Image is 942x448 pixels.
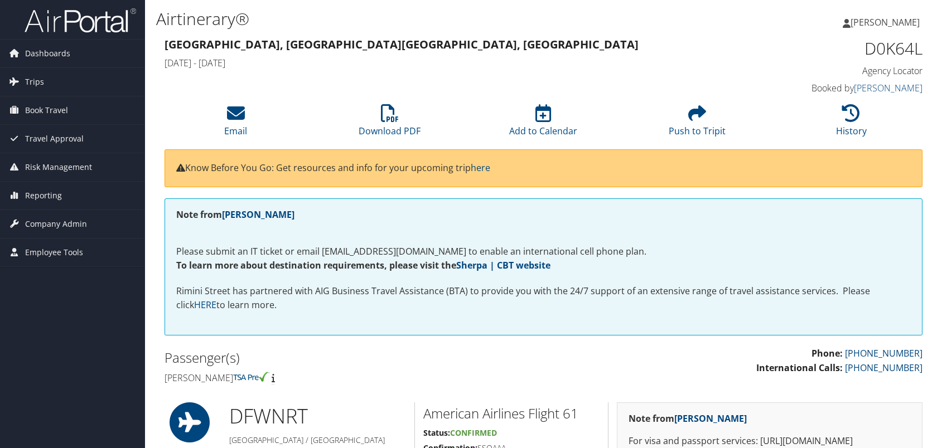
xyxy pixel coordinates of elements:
strong: Note from [176,208,294,221]
a: History [836,110,867,137]
p: Please submit an IT ticket or email [EMAIL_ADDRESS][DOMAIN_NAME] to enable an international cell ... [176,230,911,273]
strong: Status: [423,427,450,438]
h5: [GEOGRAPHIC_DATA] / [GEOGRAPHIC_DATA] [229,435,406,446]
a: here [471,162,490,174]
a: Email [224,110,247,137]
span: Company Admin [25,210,87,238]
h1: Airtinerary® [156,7,673,31]
h2: Passenger(s) [165,348,535,367]
strong: [GEOGRAPHIC_DATA], [GEOGRAPHIC_DATA] [GEOGRAPHIC_DATA], [GEOGRAPHIC_DATA] [165,37,639,52]
a: [PERSON_NAME] [854,82,922,94]
img: tsa-precheck.png [233,372,269,382]
span: Travel Approval [25,125,84,153]
span: Dashboards [25,40,70,67]
span: Reporting [25,182,62,210]
span: [PERSON_NAME] [851,16,920,28]
a: Add to Calendar [509,110,577,137]
a: HERE [194,299,216,311]
span: Trips [25,68,44,96]
a: [PERSON_NAME] [222,208,294,221]
h4: Booked by [746,82,922,94]
a: [PERSON_NAME] [674,412,747,425]
h4: [PERSON_NAME] [165,372,535,384]
h1: D0K64L [746,37,922,60]
a: [PHONE_NUMBER] [845,347,922,359]
strong: Note from [629,412,747,425]
span: Employee Tools [25,238,83,266]
strong: Phone: [811,347,843,359]
p: Rimini Street has partnered with AIG Business Travel Assistance (BTA) to provide you with the 24/... [176,284,911,313]
strong: International Calls: [756,362,843,374]
a: Download PDF [359,110,421,137]
span: Book Travel [25,96,68,124]
h1: DFW NRT [229,402,406,430]
p: Know Before You Go: Get resources and info for your upcoming trip [176,161,911,176]
h4: Agency Locator [746,65,922,77]
a: Push to Tripit [669,110,726,137]
h4: [DATE] - [DATE] [165,57,729,69]
img: airportal-logo.png [25,7,136,33]
strong: To learn more about destination requirements, please visit the [176,259,550,271]
a: [PHONE_NUMBER] [845,362,922,374]
a: Sherpa | CBT website [456,259,550,271]
a: [PERSON_NAME] [843,6,931,39]
h2: American Airlines Flight 61 [423,404,600,423]
span: Confirmed [450,427,497,438]
span: Risk Management [25,153,92,181]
